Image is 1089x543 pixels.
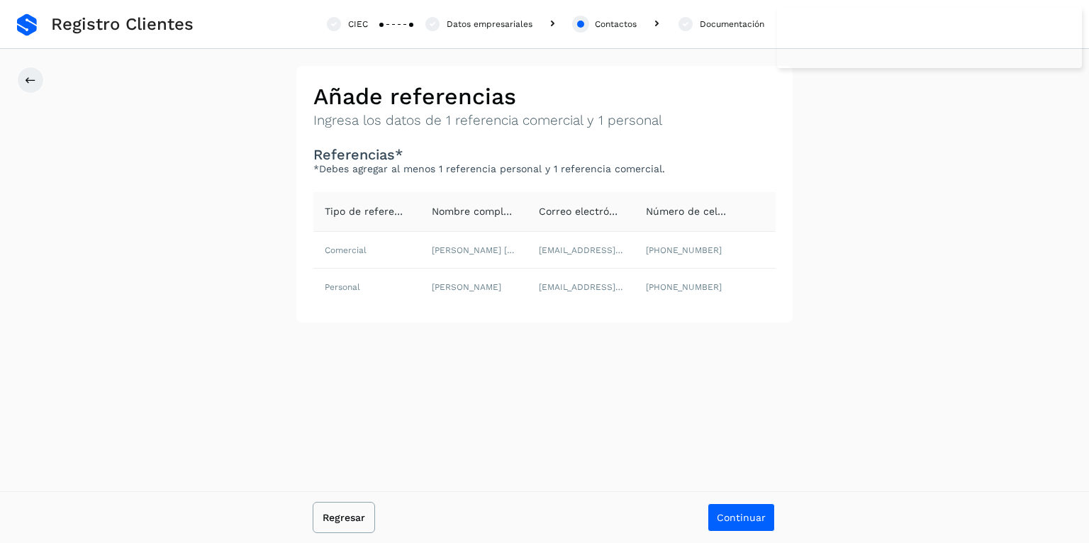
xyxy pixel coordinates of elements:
[323,513,365,522] span: Regresar
[595,18,637,30] div: Contactos
[51,14,194,35] span: Registro Clientes
[325,245,367,255] span: Comercial
[432,206,519,217] span: Nombre completo
[325,282,360,292] span: Personal
[313,113,776,129] p: Ingresa los datos de 1 referencia comercial y 1 personal
[313,146,776,163] h3: Referencias*
[646,206,737,217] span: Número de celular
[325,206,415,217] span: Tipo de referencia
[717,513,766,522] span: Continuar
[527,269,635,306] td: [EMAIL_ADDRESS][DOMAIN_NAME]
[635,269,742,306] td: [PHONE_NUMBER]
[314,503,374,532] button: Regresar
[539,206,630,217] span: Correo electrónico
[700,18,764,30] div: Documentación
[313,83,776,110] h2: Añade referencias
[420,232,527,269] td: [PERSON_NAME] [PERSON_NAME]
[348,18,368,30] div: CIEC
[635,232,742,269] td: [PHONE_NUMBER]
[313,163,776,175] p: *Debes agregar al menos 1 referencia personal y 1 referencia comercial.
[527,232,635,269] td: [EMAIL_ADDRESS][PERSON_NAME][DOMAIN_NAME]
[447,18,532,30] div: Datos empresariales
[420,269,527,306] td: [PERSON_NAME]
[708,503,775,532] button: Continuar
